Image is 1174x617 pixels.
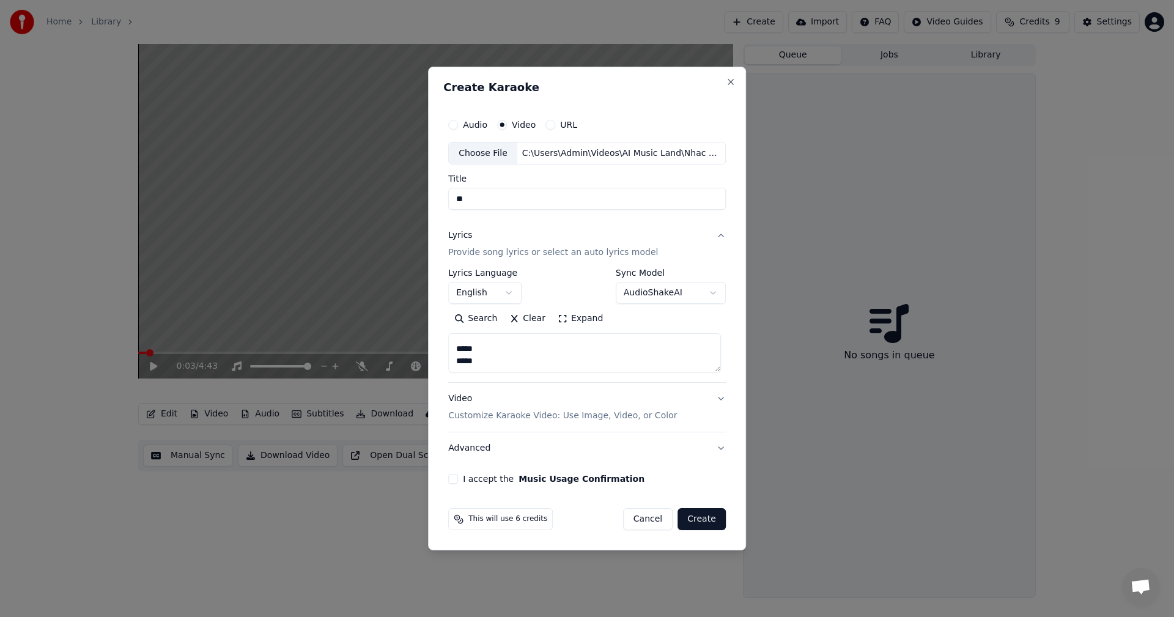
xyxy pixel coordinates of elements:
button: Create [677,508,726,530]
label: URL [560,120,577,129]
button: Cancel [623,508,673,530]
p: Customize Karaoke Video: Use Image, Video, or Color [448,410,677,422]
button: Search [448,309,503,329]
div: Video [448,393,677,423]
p: Provide song lyrics or select an auto lyrics model [448,247,658,259]
div: Lyrics [448,230,472,242]
label: Sync Model [616,269,726,278]
span: This will use 6 credits [468,514,547,524]
button: Clear [503,309,552,329]
label: Video [512,120,536,129]
div: C:\Users\Admin\Videos\AI Music Land\Nhac Viet\Con Ve Muon\ConVeMuon.mp4 [517,147,725,160]
button: LyricsProvide song lyrics or select an auto lyrics model [448,220,726,269]
h2: Create Karaoke [443,82,731,93]
div: Choose File [449,142,517,164]
label: Audio [463,120,487,129]
label: Title [448,175,726,183]
button: Expand [552,309,609,329]
button: I accept the [519,475,644,483]
button: VideoCustomize Karaoke Video: Use Image, Video, or Color [448,383,726,432]
label: Lyrics Language [448,269,522,278]
div: LyricsProvide song lyrics or select an auto lyrics model [448,269,726,383]
label: I accept the [463,475,644,483]
button: Advanced [448,432,726,464]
